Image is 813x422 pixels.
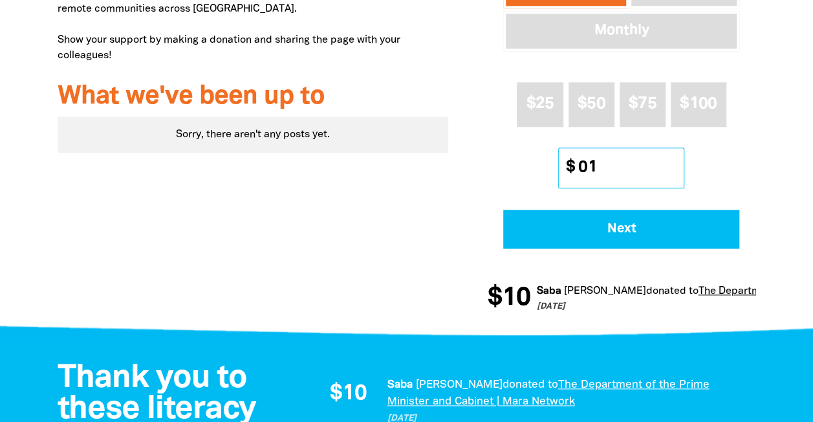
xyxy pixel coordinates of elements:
[487,278,755,319] div: Donation stream
[569,148,684,188] input: Other
[526,96,554,111] span: $25
[503,11,739,51] button: Monthly
[536,287,560,296] em: Saba
[486,285,529,311] span: $10
[58,83,449,111] h3: What we've been up to
[387,380,709,406] a: The Department of the Prime Minister and Cabinet | Mara Network
[559,148,574,188] span: $
[671,82,726,127] button: $100
[415,380,502,390] em: [PERSON_NAME]
[645,287,697,296] span: donated to
[517,82,563,127] button: $25
[569,82,614,127] button: $50
[387,380,412,390] em: Saba
[330,383,367,405] span: $10
[620,82,666,127] button: $75
[58,117,449,153] div: Paginated content
[503,210,739,249] button: Pay with Credit Card
[578,96,605,111] span: $50
[502,380,558,390] span: donated to
[563,287,645,296] em: [PERSON_NAME]
[58,117,449,153] div: Sorry, there aren't any posts yet.
[680,96,717,111] span: $100
[629,96,656,111] span: $75
[521,223,722,236] span: Next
